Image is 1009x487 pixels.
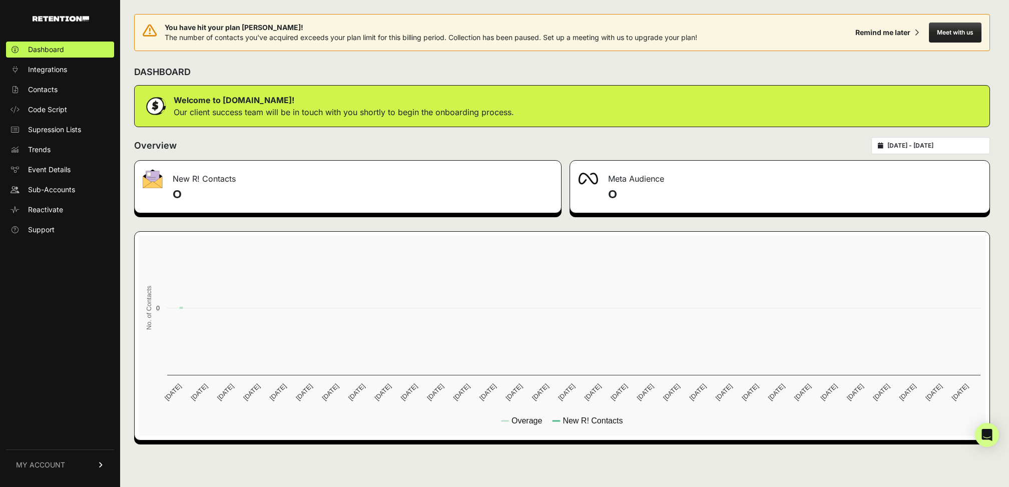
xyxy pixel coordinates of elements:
[767,382,786,402] text: [DATE]
[531,382,550,402] text: [DATE]
[373,382,392,402] text: [DATE]
[452,382,471,402] text: [DATE]
[16,460,65,470] span: MY ACCOUNT
[714,382,734,402] text: [DATE]
[6,222,114,238] a: Support
[28,225,55,235] span: Support
[28,125,81,135] span: Supression Lists
[156,304,160,312] text: 0
[28,45,64,55] span: Dashboard
[636,382,655,402] text: [DATE]
[557,382,576,402] text: [DATE]
[608,187,981,203] h4: 0
[28,105,67,115] span: Code Script
[851,24,923,42] button: Remind me later
[174,95,294,105] strong: Welcome to [DOMAIN_NAME]!
[793,382,812,402] text: [DATE]
[165,33,697,42] span: The number of contacts you've acquired exceeds your plan limit for this billing period. Collectio...
[950,382,970,402] text: [DATE]
[855,28,910,38] div: Remind me later
[578,173,598,185] img: fa-meta-2f981b61bb99beabf952f7030308934f19ce035c18b003e963880cc3fabeebb7.png
[163,382,183,402] text: [DATE]
[845,382,865,402] text: [DATE]
[662,382,681,402] text: [DATE]
[134,139,177,153] h2: Overview
[871,382,891,402] text: [DATE]
[6,162,114,178] a: Event Details
[6,142,114,158] a: Trends
[135,161,561,191] div: New R! Contacts
[145,286,153,330] text: No. of Contacts
[6,182,114,198] a: Sub-Accounts
[924,382,943,402] text: [DATE]
[898,382,917,402] text: [DATE]
[268,382,288,402] text: [DATE]
[563,416,623,425] text: New R! Contacts
[425,382,445,402] text: [DATE]
[216,382,235,402] text: [DATE]
[33,16,89,22] img: Retention.com
[143,94,168,119] img: dollar-coin-05c43ed7efb7bc0c12610022525b4bbbb207c7efeef5aecc26f025e68dcafac9.png
[6,42,114,58] a: Dashboard
[740,382,760,402] text: [DATE]
[6,62,114,78] a: Integrations
[189,382,209,402] text: [DATE]
[504,382,524,402] text: [DATE]
[173,187,553,203] h4: 0
[688,382,707,402] text: [DATE]
[929,23,981,43] button: Meet with us
[347,382,366,402] text: [DATE]
[6,102,114,118] a: Code Script
[28,165,71,175] span: Event Details
[28,85,58,95] span: Contacts
[399,382,419,402] text: [DATE]
[28,205,63,215] span: Reactivate
[28,65,67,75] span: Integrations
[570,161,989,191] div: Meta Audience
[583,382,603,402] text: [DATE]
[28,185,75,195] span: Sub-Accounts
[819,382,839,402] text: [DATE]
[321,382,340,402] text: [DATE]
[134,65,191,79] h2: DASHBOARD
[174,106,514,118] p: Our client success team will be in touch with you shortly to begin the onboarding process.
[28,145,51,155] span: Trends
[6,122,114,138] a: Supression Lists
[478,382,497,402] text: [DATE]
[143,169,163,188] img: fa-envelope-19ae18322b30453b285274b1b8af3d052b27d846a4fbe8435d1a52b978f639a2.png
[975,423,999,447] div: Open Intercom Messenger
[6,82,114,98] a: Contacts
[6,449,114,480] a: MY ACCOUNT
[242,382,261,402] text: [DATE]
[165,23,697,33] span: You have hit your plan [PERSON_NAME]!
[609,382,629,402] text: [DATE]
[6,202,114,218] a: Reactivate
[512,416,542,425] text: Overage
[294,382,314,402] text: [DATE]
